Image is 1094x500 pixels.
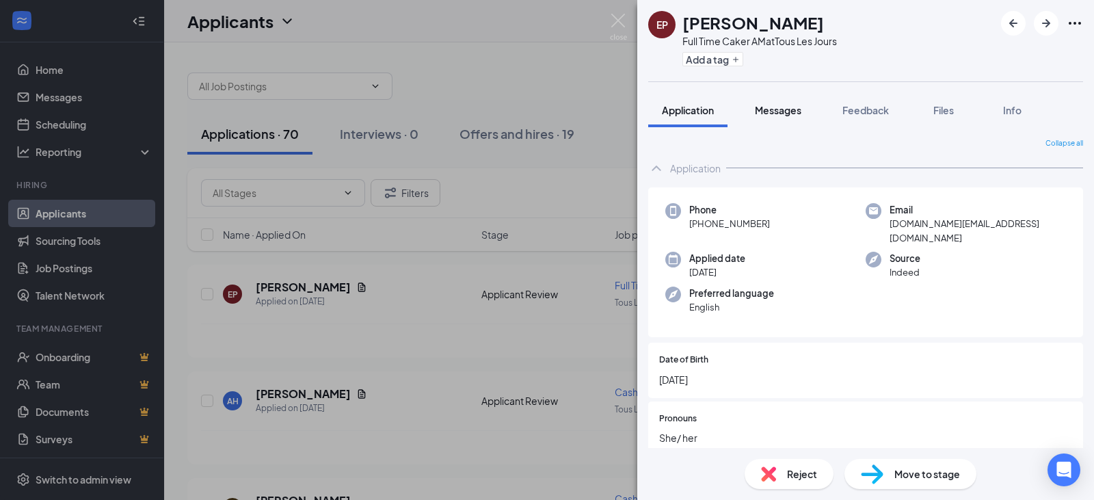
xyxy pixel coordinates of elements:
button: ArrowRight [1034,11,1058,36]
span: English [689,300,774,314]
h1: [PERSON_NAME] [682,11,824,34]
span: Messages [755,104,801,116]
span: [PHONE_NUMBER] [689,217,770,231]
span: Collapse all [1045,138,1083,149]
span: [DATE] [659,372,1072,387]
span: [DATE] [689,265,745,279]
span: Date of Birth [659,354,708,367]
div: EP [656,18,668,31]
button: PlusAdd a tag [682,52,743,66]
svg: ChevronUp [648,160,665,176]
span: She/ her [659,430,1072,445]
div: Full Time Caker AM at Tous Les Jours [682,34,837,48]
span: Source [890,252,920,265]
span: [DOMAIN_NAME][EMAIL_ADDRESS][DOMAIN_NAME] [890,217,1066,245]
span: Pronouns [659,412,697,425]
span: Application [662,104,714,116]
span: Email [890,203,1066,217]
span: Feedback [842,104,889,116]
svg: ArrowLeftNew [1005,15,1022,31]
span: Indeed [890,265,920,279]
svg: ArrowRight [1038,15,1054,31]
button: ArrowLeftNew [1001,11,1026,36]
div: Application [670,161,721,175]
div: Open Intercom Messenger [1048,453,1080,486]
span: Phone [689,203,770,217]
span: Preferred language [689,287,774,300]
span: Reject [787,466,817,482]
span: Info [1003,104,1022,116]
span: Files [933,104,954,116]
svg: Plus [732,55,740,64]
span: Move to stage [894,466,960,482]
span: Applied date [689,252,745,265]
svg: Ellipses [1067,15,1083,31]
